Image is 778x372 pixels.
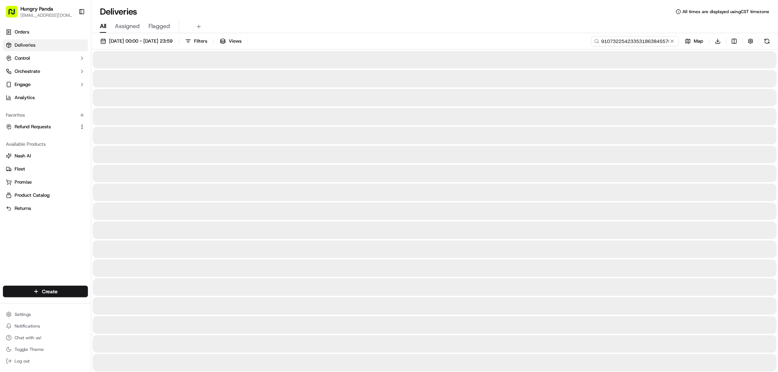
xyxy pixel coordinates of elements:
[7,164,13,169] div: 📗
[6,192,85,199] a: Product Catalog
[7,70,20,83] img: 1736555255976-a54dd68f-1ca7-489b-9aae-adbdc363a1c4
[3,356,88,366] button: Log out
[24,113,27,119] span: •
[3,66,88,77] button: Orchestrate
[15,81,31,88] span: Engage
[23,133,59,138] span: [PERSON_NAME]
[229,38,241,44] span: Views
[694,38,703,44] span: Map
[7,95,49,101] div: Past conversations
[15,70,28,83] img: 1727276513143-84d647e1-66c0-4f92-a045-3c9f9f5dfd92
[3,321,88,331] button: Notifications
[65,133,82,138] span: 8月27日
[15,29,29,35] span: Orders
[7,126,19,137] img: Asif Zaman Khan
[3,286,88,297] button: Create
[15,323,40,329] span: Notifications
[97,36,176,46] button: [DATE] 00:00 - [DATE] 23:59
[42,288,58,295] span: Create
[6,124,76,130] a: Refund Requests
[3,189,88,201] button: Product Catalog
[15,358,30,364] span: Log out
[3,344,88,355] button: Toggle Theme
[3,109,88,121] div: Favorites
[15,312,31,317] span: Settings
[217,36,245,46] button: Views
[3,203,88,214] button: Returns
[6,166,85,172] a: Fleet
[20,5,53,12] button: Hungry Panda
[15,335,41,341] span: Chat with us!
[762,36,772,46] button: Refresh
[51,180,88,186] a: Powered byPylon
[62,164,67,169] div: 💻
[7,7,22,22] img: Nash
[69,163,117,170] span: API Documentation
[682,36,707,46] button: Map
[6,205,85,212] a: Returns
[100,22,106,31] span: All
[3,138,88,150] div: Available Products
[3,163,88,175] button: Fleet
[113,93,133,102] button: See all
[33,77,100,83] div: We're available if you need us!
[15,166,25,172] span: Fleet
[15,153,31,159] span: Nash AI
[15,94,35,101] span: Analytics
[109,38,173,44] span: [DATE] 00:00 - [DATE] 23:59
[182,36,210,46] button: Filters
[15,133,20,139] img: 1736555255976-a54dd68f-1ca7-489b-9aae-adbdc363a1c4
[15,346,44,352] span: Toggle Theme
[7,29,133,41] p: Welcome 👋
[3,79,88,90] button: Engage
[28,113,45,119] span: 9月17日
[15,42,35,48] span: Deliveries
[3,39,88,51] a: Deliveries
[3,176,88,188] button: Promise
[194,38,207,44] span: Filters
[19,47,131,55] input: Got a question? Start typing here...
[148,22,170,31] span: Flagged
[15,163,56,170] span: Knowledge Base
[3,26,88,38] a: Orders
[3,92,88,103] a: Analytics
[15,192,50,199] span: Product Catalog
[15,68,40,75] span: Orchestrate
[3,150,88,162] button: Nash AI
[6,179,85,185] a: Promise
[124,72,133,81] button: Start new chat
[33,70,120,77] div: Start new chat
[100,6,137,17] h1: Deliveries
[61,133,63,138] span: •
[4,160,59,173] a: 📗Knowledge Base
[59,160,120,173] a: 💻API Documentation
[15,124,51,130] span: Refund Requests
[3,52,88,64] button: Control
[15,55,30,62] span: Control
[682,9,769,15] span: All times are displayed using CST timezone
[6,153,85,159] a: Nash AI
[115,22,140,31] span: Assigned
[15,179,32,185] span: Promise
[3,121,88,133] button: Refund Requests
[3,3,76,20] button: Hungry Panda[EMAIL_ADDRESS][DOMAIN_NAME]
[73,181,88,186] span: Pylon
[3,309,88,320] button: Settings
[20,12,73,18] button: [EMAIL_ADDRESS][DOMAIN_NAME]
[591,36,679,46] input: Type to search
[3,333,88,343] button: Chat with us!
[15,205,31,212] span: Returns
